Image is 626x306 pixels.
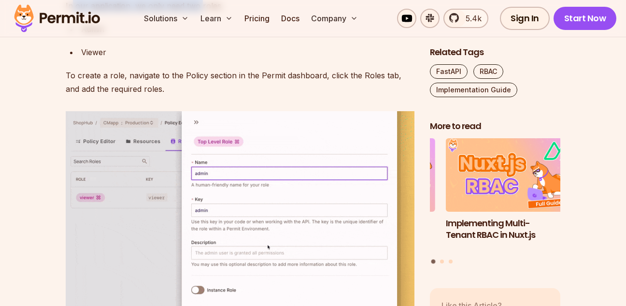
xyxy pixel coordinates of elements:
button: Go to slide 3 [449,259,453,263]
button: Go to slide 1 [431,259,436,263]
a: Sign In [500,7,550,30]
button: Company [307,9,362,28]
img: Policy-Based Access Control (PBAC) Isn’t as Great as You Think [305,138,435,212]
h3: Policy-Based Access Control (PBAC) Isn’t as Great as You Think [305,217,435,253]
h3: Implementing Multi-Tenant RBAC in Nuxt.js [446,217,576,241]
a: Implementation Guide [430,83,517,97]
h2: Related Tags [430,46,560,58]
a: FastAPI [430,64,468,79]
a: RBAC [473,64,503,79]
img: Permit logo [10,2,104,35]
p: To create a role, navigate to the Policy section in the Permit dashboard, click the Roles tab, an... [66,69,414,96]
a: Implementing Multi-Tenant RBAC in Nuxt.jsImplementing Multi-Tenant RBAC in Nuxt.js [446,138,576,253]
img: Implementing Multi-Tenant RBAC in Nuxt.js [446,138,576,212]
button: Learn [197,9,237,28]
li: 3 of 3 [305,138,435,253]
a: 5.4k [443,9,488,28]
h2: More to read [430,120,560,132]
a: Docs [277,9,303,28]
span: 5.4k [460,13,482,24]
button: Go to slide 2 [440,259,444,263]
a: Pricing [241,9,273,28]
a: Start Now [554,7,617,30]
button: Solutions [140,9,193,28]
li: 1 of 3 [446,138,576,253]
div: Posts [430,138,560,265]
div: Viewer [81,45,414,59]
